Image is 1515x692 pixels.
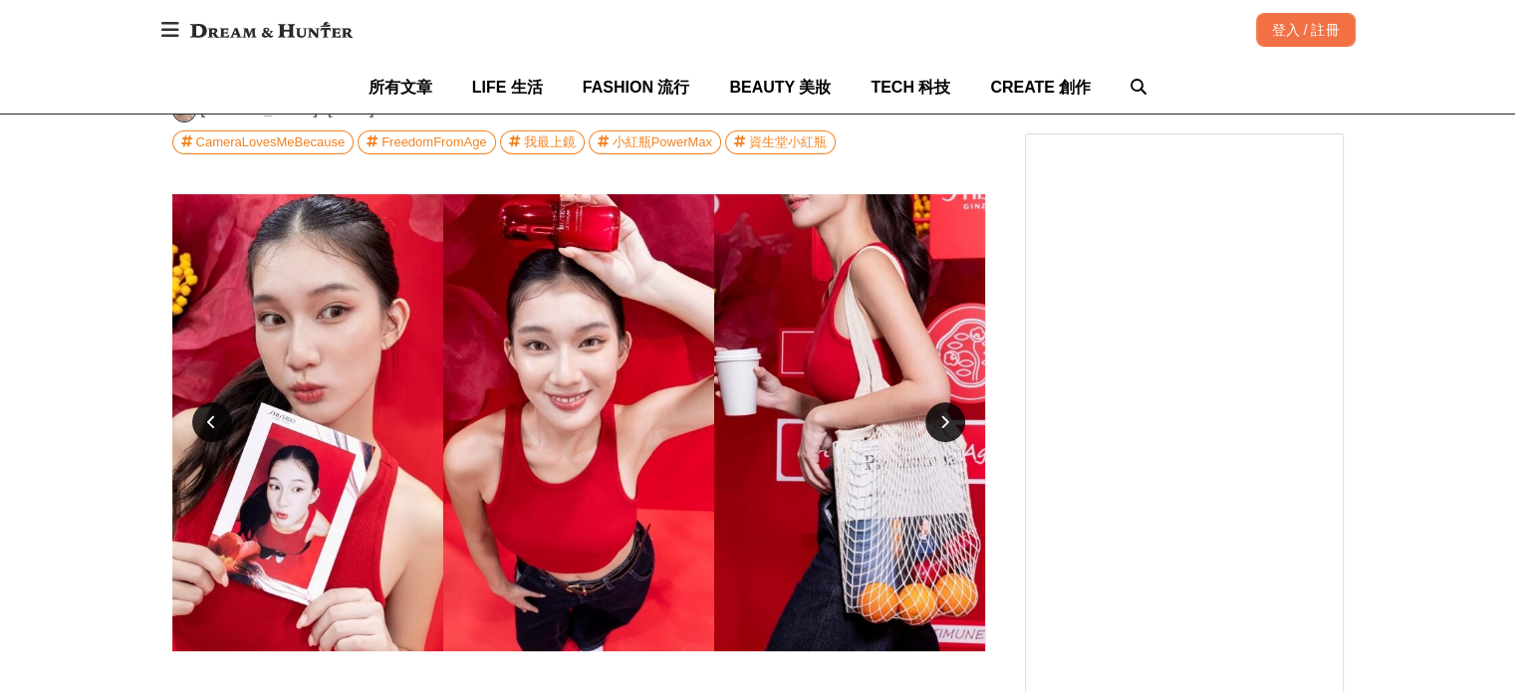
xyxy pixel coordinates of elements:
span: 所有文章 [369,79,432,96]
a: CREATE 創作 [990,61,1091,114]
a: 資生堂小紅瓶 [725,130,836,154]
a: FASHION 流行 [583,61,690,114]
span: LIFE 生活 [472,79,543,96]
span: TECH 科技 [871,79,950,96]
a: CameraLovesMeBecause [172,130,355,154]
div: 我最上鏡 [524,131,576,153]
a: 小紅瓶PowerMax [589,130,721,154]
a: LIFE 生活 [472,61,543,114]
a: BEAUTY 美妝 [729,61,831,114]
div: FreedomFromAge [381,131,486,153]
a: FreedomFromAge [358,130,495,154]
span: CREATE 創作 [990,79,1091,96]
div: 登入 / 註冊 [1256,13,1356,47]
a: TECH 科技 [871,61,950,114]
div: 資生堂小紅瓶 [749,131,827,153]
img: b2921d0b-10fd-4020-a952-e75a6d7431c2.jpg [172,194,985,651]
span: FASHION 流行 [583,79,690,96]
a: 所有文章 [369,61,432,114]
div: 小紅瓶PowerMax [613,131,712,153]
div: CameraLovesMeBecause [196,131,346,153]
a: 我最上鏡 [500,130,585,154]
img: Dream & Hunter [180,12,363,48]
span: BEAUTY 美妝 [729,79,831,96]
